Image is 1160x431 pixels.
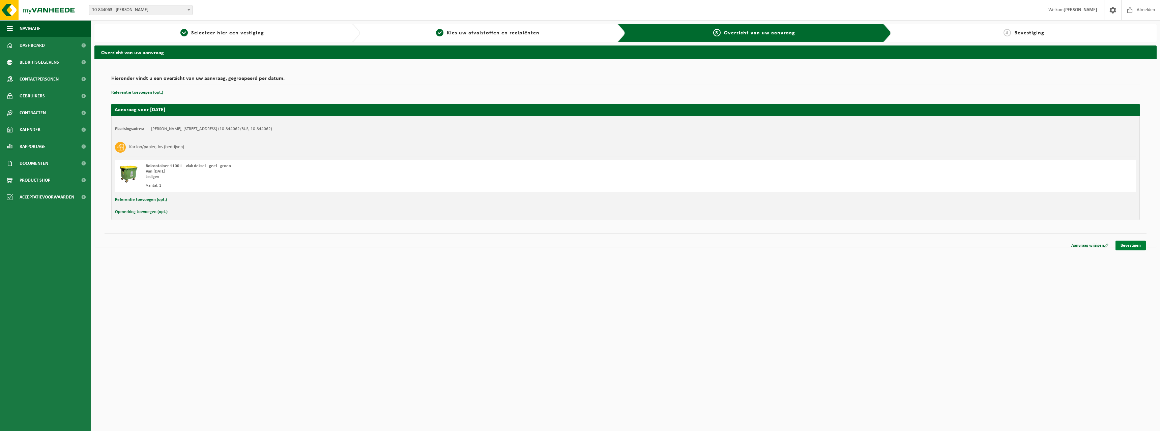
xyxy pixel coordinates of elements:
strong: [PERSON_NAME] [1064,7,1097,12]
h2: Overzicht van uw aanvraag [94,45,1157,59]
span: Kalender [20,121,40,138]
span: Product Shop [20,172,50,189]
span: Kies uw afvalstoffen en recipiënten [447,30,540,36]
span: Bedrijfsgegevens [20,54,59,71]
span: Gebruikers [20,88,45,104]
td: [PERSON_NAME], [STREET_ADDRESS] (10-844062/BUS, 10-844062) [151,126,272,132]
strong: Plaatsingsadres: [115,127,144,131]
span: Dashboard [20,37,45,54]
span: Rapportage [20,138,46,155]
img: WB-1100-HPE-GN-50.png [119,163,139,184]
span: 1 [180,29,188,36]
span: 4 [1004,29,1011,36]
div: Aantal: 1 [146,183,652,188]
button: Referentie toevoegen (opt.) [115,195,167,204]
span: 3 [713,29,721,36]
span: Bevestiging [1014,30,1044,36]
span: 10-844063 - DE SMEDT GERRY - LEBBEKE [89,5,192,15]
span: Rolcontainer 1100 L - vlak deksel - geel - groen [146,164,231,168]
span: Selecteer hier een vestiging [191,30,264,36]
strong: Aanvraag voor [DATE] [115,107,165,113]
span: Documenten [20,155,48,172]
span: Overzicht van uw aanvraag [724,30,795,36]
h3: Karton/papier, los (bedrijven) [129,142,184,153]
a: 2Kies uw afvalstoffen en recipiënten [364,29,612,37]
h2: Hieronder vindt u een overzicht van uw aanvraag, gegroepeerd per datum. [111,76,1140,85]
span: Contactpersonen [20,71,59,88]
span: Acceptatievoorwaarden [20,189,74,206]
a: Aanvraag wijzigen [1066,241,1113,250]
span: 2 [436,29,443,36]
div: Ledigen [146,174,652,180]
span: Navigatie [20,20,40,37]
a: 1Selecteer hier een vestiging [98,29,347,37]
strong: Van [DATE] [146,169,165,174]
a: Bevestigen [1115,241,1146,250]
span: Contracten [20,104,46,121]
button: Referentie toevoegen (opt.) [111,88,163,97]
button: Opmerking toevoegen (opt.) [115,208,168,216]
